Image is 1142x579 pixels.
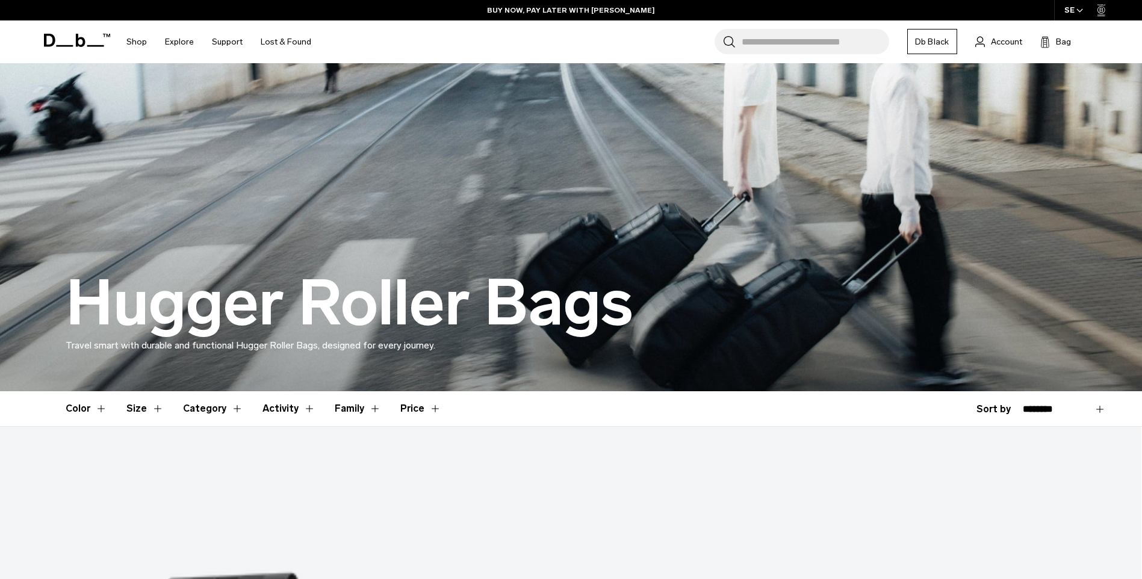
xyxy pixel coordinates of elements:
[66,339,435,351] span: Travel smart with durable and functional Hugger Roller Bags, designed for every journey.
[165,20,194,63] a: Explore
[487,5,655,16] a: BUY NOW, PAY LATER WITH [PERSON_NAME]
[975,34,1022,49] a: Account
[126,20,147,63] a: Shop
[1056,36,1071,48] span: Bag
[183,391,243,426] button: Toggle Filter
[66,268,633,338] h1: Hugger Roller Bags
[117,20,320,63] nav: Main Navigation
[66,391,107,426] button: Toggle Filter
[400,391,441,426] button: Toggle Price
[261,20,311,63] a: Lost & Found
[991,36,1022,48] span: Account
[335,391,381,426] button: Toggle Filter
[907,29,957,54] a: Db Black
[126,391,164,426] button: Toggle Filter
[212,20,243,63] a: Support
[1040,34,1071,49] button: Bag
[262,391,315,426] button: Toggle Filter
